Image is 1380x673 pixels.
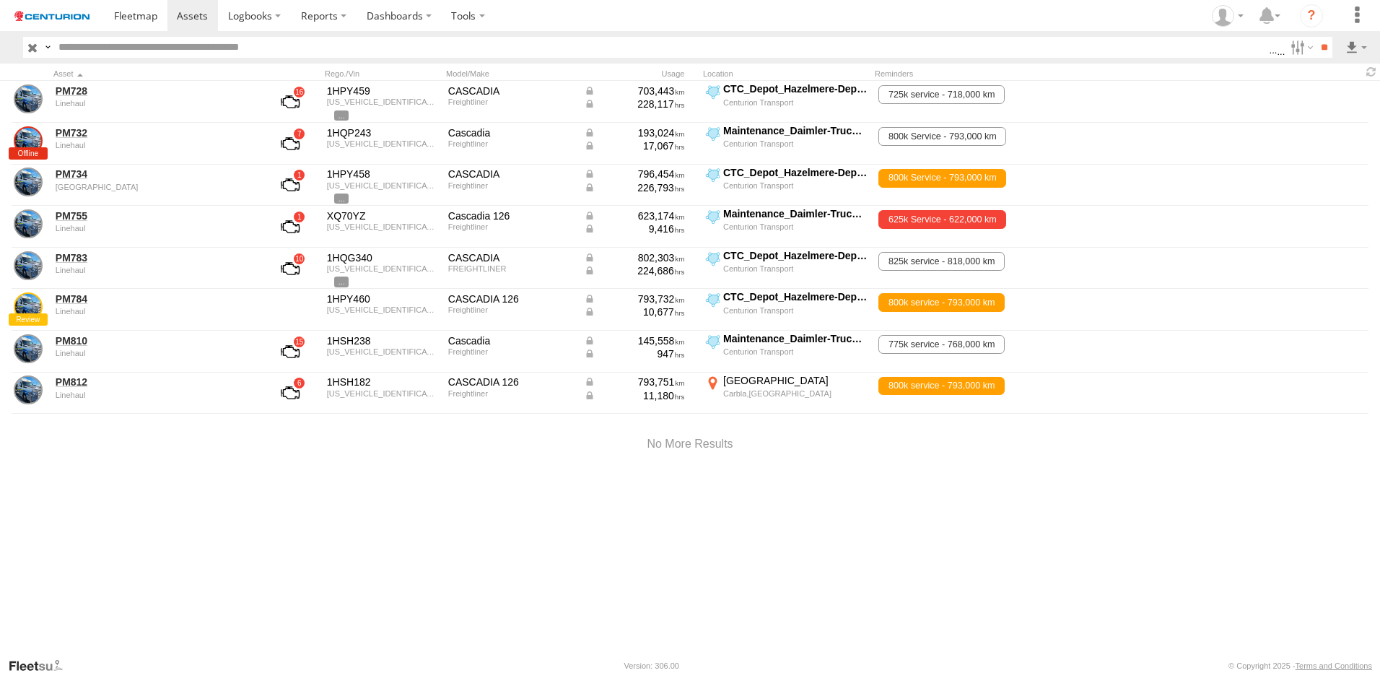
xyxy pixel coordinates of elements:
[56,84,253,97] a: PM728
[624,661,679,670] div: Version: 306.00
[584,209,685,222] div: Data from Vehicle CANbus
[723,97,867,108] div: Centurion Transport
[446,69,576,79] div: Model/Make
[56,99,253,108] div: undefined
[723,305,867,316] div: Centurion Transport
[723,82,867,95] div: CTC_Depot_Hazelmere-Depot-1
[327,222,438,231] div: 1FVJHYD13NLNN4934
[584,389,685,402] div: Data from Vehicle CANbus
[327,139,438,148] div: 1FVJHYD19NLNB4448
[703,290,869,329] label: Click to View Current Location
[1344,37,1368,58] label: Export results as...
[56,391,253,399] div: undefined
[327,209,438,222] div: XQ70YZ
[584,97,685,110] div: Data from Vehicle CANbus
[448,222,574,231] div: Freightliner
[14,209,43,238] a: View Asset Details
[327,292,438,305] div: 1HPY460
[703,166,869,205] label: Click to View Current Location
[14,84,43,113] a: View Asset Details
[327,389,438,398] div: 1FVJHYD15NLNJ1938
[703,69,869,79] div: Location
[878,85,1005,104] span: 725k service - 718,000 km
[878,252,1005,271] span: 825k service - 818,000 km
[584,139,685,152] div: Data from Vehicle CANbus
[448,168,574,181] div: CASCADIA
[327,375,438,388] div: 1HSH182
[723,332,867,345] div: Maintenance_Daimler-Trucks-[GEOGRAPHIC_DATA]
[14,292,43,321] a: View Asset Details
[584,168,685,181] div: Data from Vehicle CANbus
[56,334,253,347] a: PM810
[1207,5,1249,27] div: Michala Nielsen
[584,375,685,388] div: Data from Vehicle CANbus
[875,69,1106,79] div: Reminders
[42,37,53,58] label: Search Query
[1296,661,1372,670] a: Terms and Conditions
[584,181,685,194] div: Data from Vehicle CANbus
[584,84,685,97] div: Data from Vehicle CANbus
[584,305,685,318] div: Data from Vehicle CANbus
[448,209,574,222] div: Cascadia 126
[878,377,1005,396] span: 800k service - 793,000 km
[327,334,438,347] div: 1HSH238
[263,334,317,369] a: View Asset with Fault/s
[1363,65,1380,79] span: Refresh
[56,141,253,149] div: undefined
[14,251,43,280] a: View Asset Details
[56,266,253,274] div: undefined
[327,97,438,106] div: 1FVJHYD15NLNB4432
[878,335,1005,354] span: 775k service - 768,000 km
[723,347,867,357] div: Centurion Transport
[14,11,89,21] img: logo.svg
[327,264,438,273] div: 1FVJHYD1XNLNB4426
[327,305,438,314] div: 1FVJHYD14NLNB4406
[8,659,74,673] a: Visit our Website
[584,251,685,264] div: Data from Vehicle CANbus
[703,207,869,246] label: Click to View Current Location
[56,292,253,305] a: PM784
[334,277,349,287] span: View Asset Details to show all tags
[263,126,317,161] a: View Asset with Fault/s
[448,334,574,347] div: Cascadia
[448,264,574,273] div: FREIGHTLINER
[334,110,349,121] span: View Asset Details to show all tags
[448,305,574,314] div: Freightliner
[723,222,867,232] div: Centurion Transport
[878,127,1006,146] span: 800k Service - 793,000 km
[723,290,867,303] div: CTC_Depot_Hazelmere-Depot-1
[14,168,43,196] a: View Asset Details
[56,375,253,388] a: PM812
[1228,661,1372,670] div: © Copyright 2025 -
[703,249,869,288] label: Click to View Current Location
[327,126,438,139] div: 1HQP243
[327,251,438,264] div: 1HQG340
[327,181,438,190] div: 1FVJHYD10NLNB4452
[723,207,867,220] div: Maintenance_Daimler-Trucks-[GEOGRAPHIC_DATA]
[723,181,867,191] div: Centurion Transport
[1300,4,1323,27] i: ?
[263,168,317,202] a: View Asset with Fault/s
[584,222,685,235] div: Data from Vehicle CANbus
[263,375,317,410] a: View Asset with Fault/s
[448,389,574,398] div: Freightliner
[448,84,574,97] div: CASCADIA
[703,374,869,413] label: Click to View Current Location
[584,126,685,139] div: Data from Vehicle CANbus
[263,84,317,119] a: View Asset with Fault/s
[703,332,869,371] label: Click to View Current Location
[703,82,869,121] label: Click to View Current Location
[723,264,867,274] div: Centurion Transport
[327,168,438,181] div: 1HPY458
[723,166,867,179] div: CTC_Depot_Hazelmere-Depot-1
[703,124,869,163] label: Click to View Current Location
[723,249,867,262] div: CTC_Depot_Hazelmere-Depot-1
[56,224,253,233] div: undefined
[723,124,867,137] div: Maintenance_Daimler-Trucks-[GEOGRAPHIC_DATA]
[56,307,253,316] div: undefined
[448,139,574,148] div: Freightliner
[448,251,574,264] div: CASCADIA
[325,69,440,79] div: Rego./Vin
[327,84,438,97] div: 1HPY459
[448,347,574,356] div: Freightliner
